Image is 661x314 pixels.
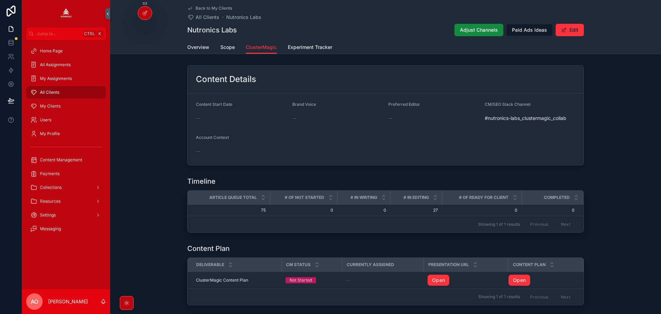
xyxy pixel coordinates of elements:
[40,103,61,109] span: My Clients
[26,154,106,166] a: Content Management
[196,14,219,21] span: All Clients
[556,24,584,36] button: Edit
[196,277,248,283] span: ClusterMagic Content Plan
[196,262,224,267] span: Deliverable
[346,277,350,283] span: --
[285,195,324,200] span: # of Not Started
[61,8,72,19] img: App logo
[522,207,575,213] span: 0
[346,277,419,283] a: --
[26,86,106,99] a: All Clients
[26,45,106,57] a: Home Page
[37,31,81,37] span: Jump to...
[513,262,546,267] span: Content Plan
[40,90,59,95] span: All Clients
[428,262,469,267] span: Presentation URL
[187,25,237,35] h1: Nutronics Labs
[403,195,429,200] span: # in Editing
[196,102,232,107] span: Content Start Date
[40,212,56,218] span: Settings
[26,59,106,71] a: All Assignments
[478,222,520,227] span: Showing 1 of 1 results
[187,6,232,11] a: Back to My Clients
[26,195,106,207] a: Resources
[388,102,420,107] span: Preferred Editor
[274,207,333,213] span: 0
[446,207,517,213] span: 0
[40,48,63,54] span: Home Page
[428,275,504,286] a: Open
[485,115,576,122] span: #nutronics-labs_clustermagic_collab
[286,262,311,267] span: CM Status
[40,157,82,163] span: Content Management
[226,14,261,21] a: Nutronics Labs
[31,297,38,306] span: AO
[209,195,257,200] span: Article Queue Total
[459,195,508,200] span: # of Ready for Client
[196,115,200,122] span: --
[292,115,296,122] span: --
[40,226,61,232] span: Messaging
[26,168,106,180] a: Payments
[26,209,106,221] a: Settings
[508,275,575,286] a: Open
[342,207,386,213] span: 0
[40,131,60,136] span: My Profile
[246,44,277,51] span: ClusterMagic
[26,128,106,140] a: My Profile
[292,102,316,107] span: Brand Voice
[388,115,392,122] span: --
[187,244,230,253] h1: Content Plan
[460,27,498,33] span: Adjust Channels
[196,277,277,283] a: ClusterMagic Content Plan
[26,223,106,235] a: Messaging
[395,207,438,213] span: 27
[26,181,106,194] a: Collections
[40,76,72,81] span: My Assignments
[347,262,394,267] span: Currently Assigned
[196,6,232,11] span: Back to My Clients
[26,114,106,126] a: Users
[40,185,62,190] span: Collections
[187,41,209,55] a: Overview
[40,117,51,123] span: Users
[196,148,200,155] span: --
[454,24,503,36] button: Adjust Channels
[22,40,110,244] div: scrollable content
[246,41,277,54] a: ClusterMagic
[220,41,235,55] a: Scope
[288,41,332,55] a: Experiment Tracker
[97,31,103,37] span: K
[196,74,256,85] h2: Content Details
[40,62,71,68] span: All Assignments
[350,195,377,200] span: # in Writing
[187,14,219,21] a: All Clients
[506,24,553,36] button: Paid Ads Ideas
[288,44,332,51] span: Experiment Tracker
[485,102,531,107] span: CM/SEO Slack Channel
[512,27,547,33] span: Paid Ads Ideas
[48,298,88,305] p: [PERSON_NAME]
[26,72,106,85] a: My Assignments
[40,199,61,204] span: Resources
[26,100,106,112] a: My Clients
[196,135,229,140] span: Account Context
[290,277,312,283] div: Not Started
[187,44,209,51] span: Overview
[26,28,106,40] button: Jump to...CtrlK
[508,275,530,286] a: Open
[285,277,338,283] a: Not Started
[220,44,235,51] span: Scope
[544,195,570,200] span: Completed
[196,207,266,213] span: 75
[428,275,449,286] a: Open
[40,171,60,176] span: Payments
[83,30,96,37] span: Ctrl
[478,294,520,300] span: Showing 1 of 1 results
[187,176,216,186] h1: Timeline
